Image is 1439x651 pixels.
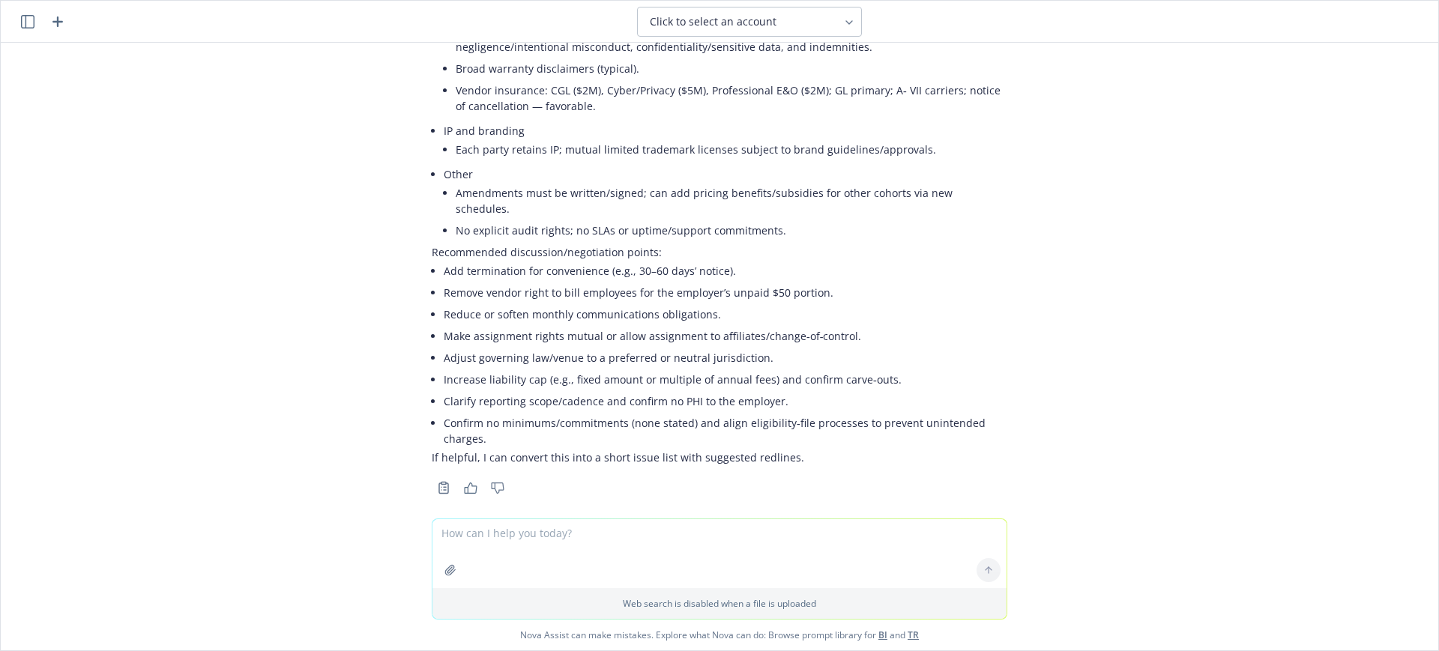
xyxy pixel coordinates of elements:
[7,620,1432,650] span: Nova Assist can make mistakes. Explore what Nova can do: Browse prompt library for and
[432,449,1007,465] p: If helpful, I can convert this into a short issue list with suggested redlines.
[444,412,1007,449] li: Confirm no minimums/commitments (none stated) and align eligibility‑file processes to prevent uni...
[456,219,1007,241] li: No explicit audit rights; no SLAs or uptime/support commitments.
[637,7,862,37] button: Click to select an account
[437,481,450,494] svg: Copy to clipboard
[456,139,1007,160] li: Each party retains IP; mutual limited trademark licenses subject to brand guidelines/approvals.
[444,166,1007,182] p: Other
[444,390,1007,412] li: Clarify reporting scope/cadence and confirm no PHI to the employer.
[456,58,1007,79] li: Broad warranty disclaimers (typical).
[444,369,1007,390] li: Increase liability cap (e.g., fixed amount or multiple of annual fees) and confirm carve‑outs.
[444,260,1007,282] li: Add termination for convenience (e.g., 30–60 days’ notice).
[444,123,1007,139] p: IP and branding
[444,347,1007,369] li: Adjust governing law/venue to a preferred or neutral jurisdiction.
[456,79,1007,117] li: Vendor insurance: CGL ($2M), Cyber/Privacy ($5M), Professional E&O ($2M); GL primary; A‑ VII carr...
[456,182,1007,219] li: Amendments must be written/signed; can add pricing benefits/subsidies for other cohorts via new s...
[486,477,510,498] button: Thumbs down
[432,244,1007,260] p: Recommended discussion/negotiation points:
[444,303,1007,325] li: Reduce or soften monthly communications obligations.
[908,629,919,641] a: TR
[444,325,1007,347] li: Make assignment rights mutual or allow assignment to affiliates/change‑of‑control.
[441,597,998,610] p: Web search is disabled when a file is uploaded
[650,14,776,29] span: Click to select an account
[444,282,1007,303] li: Remove vendor right to bill employees for the employer’s unpaid $50 portion.
[878,629,887,641] a: BI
